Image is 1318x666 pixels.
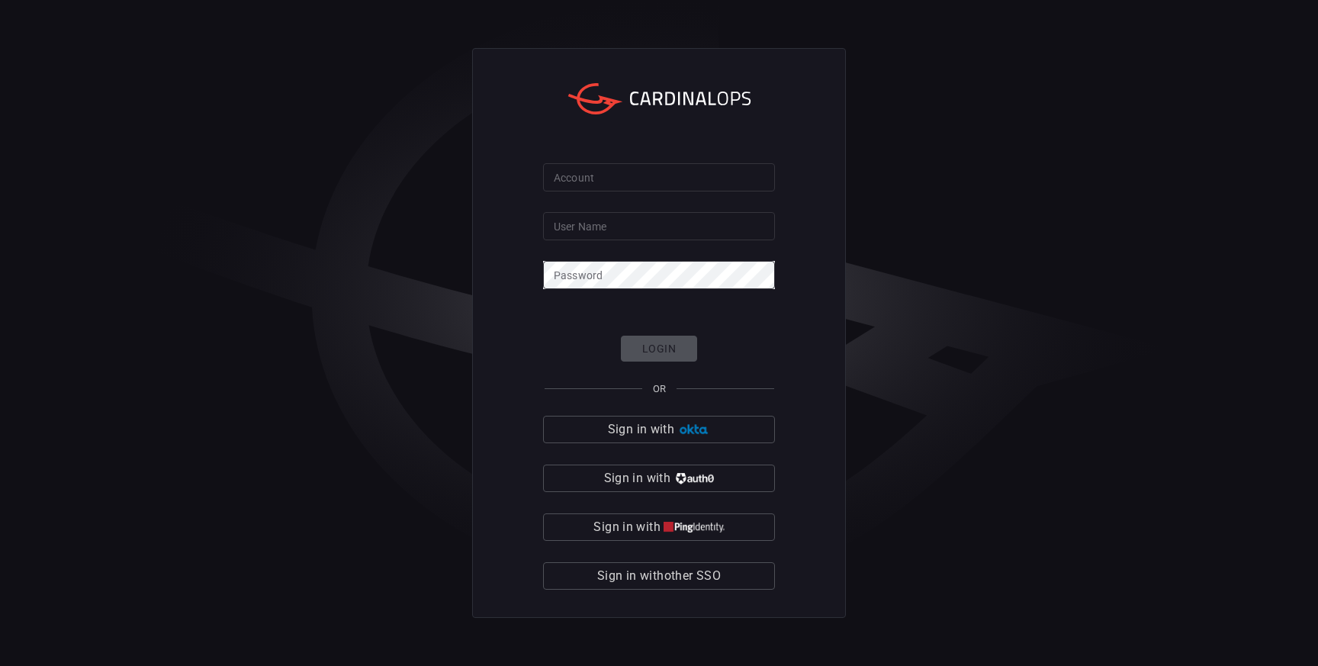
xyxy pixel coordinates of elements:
input: Type your user name [543,212,775,240]
input: Type your account [543,163,775,191]
span: Sign in with other SSO [597,565,721,587]
button: Sign in with [543,465,775,492]
span: Sign in with [608,419,674,440]
img: Ad5vKXme8s1CQAAAABJRU5ErkJggg== [677,424,710,436]
span: Sign in with [604,468,670,489]
img: quu4iresuhQAAAABJRU5ErkJggg== [664,522,725,533]
button: Sign in with [543,416,775,443]
img: vP8Hhh4KuCH8AavWKdZY7RZgAAAAASUVORK5CYII= [673,473,714,484]
span: OR [653,383,666,394]
span: Sign in with [593,516,660,538]
button: Sign in with [543,513,775,541]
button: Sign in withother SSO [543,562,775,590]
